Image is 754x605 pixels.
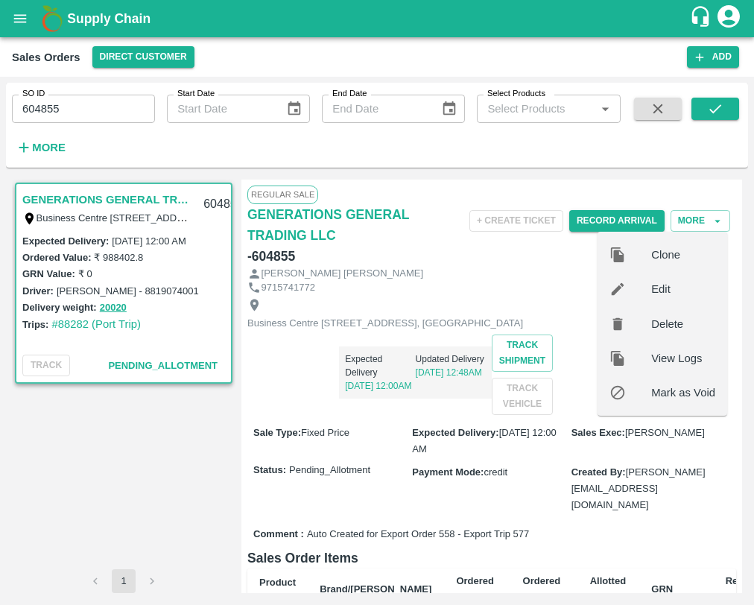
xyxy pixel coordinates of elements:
label: Ordered Value: [22,252,91,263]
label: Expected Delivery : [412,427,498,438]
label: ₹ 0 [78,268,92,279]
a: #88282 (Port Trip) [51,318,141,330]
label: Sales Exec : [571,427,625,438]
label: [PERSON_NAME] - 8819074001 [57,285,199,297]
span: Pending_Allotment [108,360,218,371]
span: Fixed Price [301,427,349,438]
b: GRN [651,583,673,595]
label: [DATE] 12:00 AM [112,235,186,247]
label: SO ID [22,88,45,100]
p: 9715741772 [262,281,315,295]
label: GRN Value: [22,268,75,279]
label: End Date [332,88,367,100]
label: Comment : [253,528,304,542]
div: Edit [598,272,727,306]
div: Sales Orders [12,48,80,67]
label: Delivery weight: [22,302,97,313]
button: Add [687,46,739,68]
a: GENERATIONS GENERAL TRADING LLC [22,190,194,209]
label: Driver: [22,285,54,297]
p: [DATE] 12:48AM [416,366,486,379]
div: Clone [598,238,727,272]
b: Allotted Quantity [589,575,628,603]
label: Sale Type : [253,427,301,438]
label: Status: [253,463,286,478]
a: Supply Chain [67,8,689,29]
p: Business Centre [STREET_ADDRESS], [GEOGRAPHIC_DATA] [247,317,523,331]
b: Ordered Value [523,575,561,603]
div: SKU [259,591,296,604]
label: Payment Mode : [412,466,484,478]
a: GENERATIONS GENERAL TRADING LLC [247,204,411,246]
input: End Date [322,95,429,123]
b: Brand/[PERSON_NAME] [320,583,431,595]
button: Track Shipment [492,335,553,372]
input: Select Products [481,99,591,118]
label: Start Date [177,88,215,100]
input: Start Date [167,95,274,123]
span: Pending_Allotment [289,463,370,478]
b: Ordered Quantity [455,575,495,603]
p: Expected Delivery [345,352,415,379]
span: Regular Sale [247,186,318,203]
div: Mark as Void [598,376,727,410]
b: Supply Chain [67,11,151,26]
span: [PERSON_NAME][EMAIL_ADDRESS][DOMAIN_NAME] [571,466,706,511]
h6: Sales Order Items [247,548,736,568]
button: Select DC [92,46,194,68]
span: Auto Created for Export Order 558 - Export Trip 577 [307,528,529,542]
div: 604855 [194,187,252,222]
span: View Logs [651,350,715,367]
p: [PERSON_NAME] [PERSON_NAME] [262,267,423,281]
label: Created By : [571,466,626,478]
span: credit [484,466,507,478]
label: Select Products [487,88,545,100]
span: Edit [651,281,715,297]
button: 20020 [100,300,127,317]
span: Clone [651,247,715,263]
div: Delete [598,307,727,341]
nav: pagination navigation [81,569,166,593]
span: [PERSON_NAME] [625,427,705,438]
button: page 1 [112,569,136,593]
p: Updated Delivery [416,352,486,366]
label: Business Centre [STREET_ADDRESS], [GEOGRAPHIC_DATA] [37,212,312,224]
button: open drawer [3,1,37,36]
button: More [671,210,730,232]
label: ₹ 988402.8 [94,252,143,263]
button: Record Arrival [569,210,665,232]
button: Open [595,99,615,118]
button: More [12,135,69,160]
input: Enter SO ID [12,95,155,123]
b: Product [259,577,296,588]
div: customer-support [689,5,715,32]
span: Delete [651,316,715,332]
div: account of current user [715,3,742,34]
button: Choose date [280,95,308,123]
label: Expected Delivery : [22,235,109,247]
p: [DATE] 12:00AM [345,379,415,393]
span: Mark as Void [651,384,715,401]
div: View Logs [598,341,727,376]
img: logo [37,4,67,34]
button: Choose date [435,95,463,123]
h6: - 604855 [247,246,295,267]
strong: More [32,142,66,153]
label: Trips: [22,319,48,330]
